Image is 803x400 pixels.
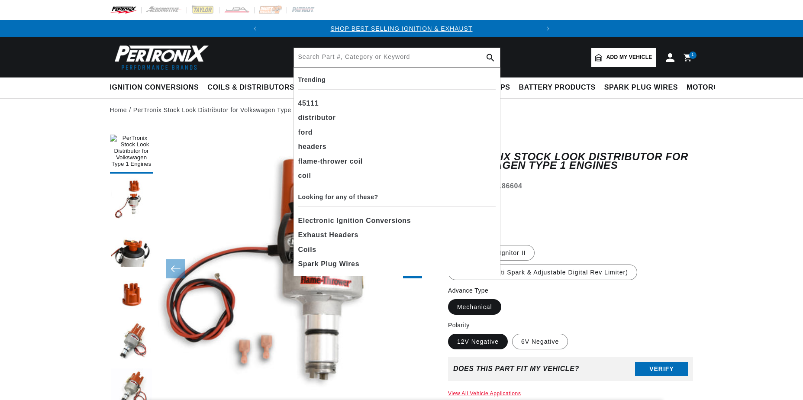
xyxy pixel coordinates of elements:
[298,194,378,200] b: Looking for any of these?
[448,181,693,192] div: Part Number:
[88,20,715,37] slideshow-component: Translation missing: en.sections.announcements.announcement_bar
[298,96,496,111] div: 45111
[203,77,299,98] summary: Coils & Distributors
[448,286,489,295] legend: Advance Type
[298,139,496,154] div: headers
[294,48,500,67] input: Search Part #, Category or Keyword
[448,334,508,349] label: 12V Negative
[298,215,411,227] span: Electronic Ignition Conversions
[330,25,472,32] a: SHOP BEST SELLING IGNITION & EXHAUST
[298,125,496,140] div: ford
[110,226,153,269] button: Load image 3 in gallery view
[539,20,557,37] button: Translation missing: en.sections.announcements.next_announcement
[512,334,568,349] label: 6V Negative
[110,321,153,364] button: Load image 5 in gallery view
[448,265,637,280] label: Ignitor III (Multi Spark & Adjustable Digital Rev Limiter)
[110,83,199,92] span: Ignition Conversions
[492,182,522,190] strong: D186604
[687,83,738,92] span: Motorcycle
[110,77,203,98] summary: Ignition Conversions
[519,83,596,92] span: Battery Products
[110,178,153,221] button: Load image 2 in gallery view
[591,48,656,67] a: Add my vehicle
[264,24,539,33] div: Announcement
[490,245,535,261] label: Ignitor II
[110,42,210,72] img: Pertronix
[635,362,688,376] button: Verify
[604,83,678,92] span: Spark Plug Wires
[298,76,326,83] b: Trending
[448,152,693,170] h1: PerTronix Stock Look Distributor for Volkswagen Type 1 Engines
[606,53,652,61] span: Add my vehicle
[453,365,579,373] div: Does This part fit My vehicle?
[298,258,360,270] span: Spark Plug Wires
[110,273,153,316] button: Load image 4 in gallery view
[448,390,521,397] a: View All Vehicle Applications
[298,244,316,256] span: Coils
[110,105,127,115] a: Home
[515,77,600,98] summary: Battery Products
[166,259,185,278] button: Slide left
[110,105,693,115] nav: breadcrumbs
[448,299,501,315] label: Mechanical
[682,77,742,98] summary: Motorcycle
[691,52,694,59] span: 1
[600,77,682,98] summary: Spark Plug Wires
[133,105,322,115] a: PerTronix Stock Look Distributor for Volkswagen Type 1 Engines
[298,168,496,183] div: coil
[298,229,358,241] span: Exhaust Headers
[207,83,294,92] span: Coils & Distributors
[110,130,153,174] button: Load image 1 in gallery view
[298,154,496,169] div: flame-thrower coil
[264,24,539,33] div: 1 of 2
[448,321,471,330] legend: Polarity
[298,110,496,125] div: distributor
[481,48,500,67] button: search button
[246,20,264,37] button: Translation missing: en.sections.announcements.previous_announcement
